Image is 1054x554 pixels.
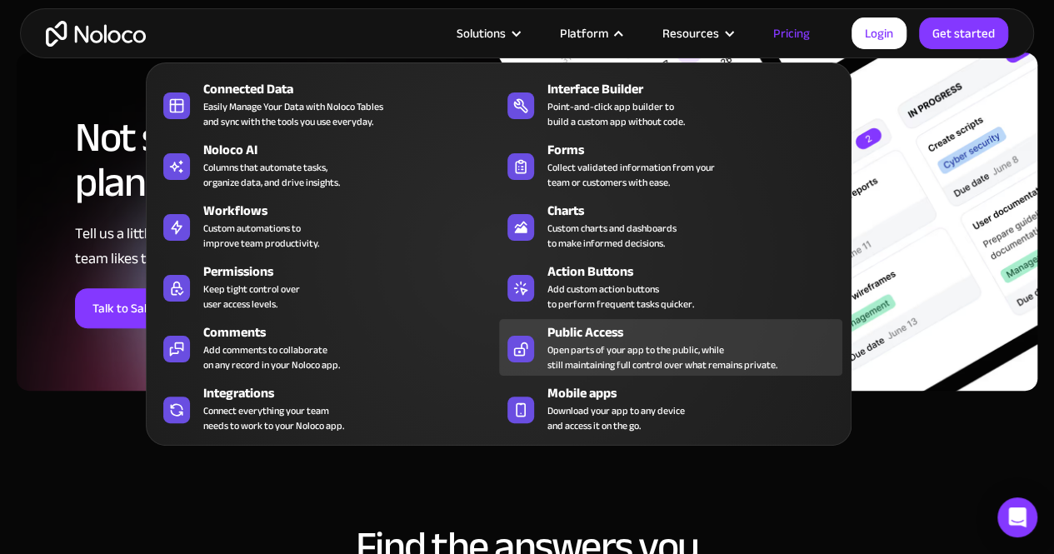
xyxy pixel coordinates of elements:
a: Connected DataEasily Manage Your Data with Noloco Tablesand sync with the tools you use everyday. [155,76,498,132]
a: Noloco AIColumns that automate tasks,organize data, and drive insights. [155,137,498,193]
div: Forms [547,140,850,160]
a: Interface BuilderPoint-and-click app builder tobuild a custom app without code. [499,76,842,132]
div: Connected Data [203,79,506,99]
div: Collect validated information from your team or customers with ease. [547,160,715,190]
a: PermissionsKeep tight control overuser access levels. [155,258,498,315]
div: Tell us a little about your business, your goals, and the way your team likes to work, and we’ll ... [75,222,496,272]
a: Pricing [752,22,831,44]
div: Solutions [457,22,506,44]
div: Workflows [203,201,506,221]
div: Easily Manage Your Data with Noloco Tables and sync with the tools you use everyday. [203,99,383,129]
h2: Not sure which pricing plan is right for you? [75,115,496,205]
a: Action ButtonsAdd custom action buttonsto perform frequent tasks quicker. [499,258,842,315]
div: Custom charts and dashboards to make informed decisions. [547,221,677,251]
a: FormsCollect validated information from yourteam or customers with ease. [499,137,842,193]
div: Noloco AI [203,140,506,160]
a: ChartsCustom charts and dashboardsto make informed decisions. [499,197,842,254]
a: WorkflowsCustom automations toimprove team productivity. [155,197,498,254]
div: Open Intercom Messenger [997,497,1037,537]
div: Resources [642,22,752,44]
a: Mobile appsDownload your app to any deviceand access it on the go. [499,380,842,437]
div: Platform [560,22,608,44]
span: Download your app to any device and access it on the go. [547,403,685,433]
div: Public Access [547,322,850,342]
div: Action Buttons [547,262,850,282]
div: Interface Builder [547,79,850,99]
a: home [46,21,146,47]
div: Columns that automate tasks, organize data, and drive insights. [203,160,340,190]
div: Integrations [203,383,506,403]
div: Point-and-click app builder to build a custom app without code. [547,99,685,129]
div: Resources [662,22,719,44]
div: Add custom action buttons to perform frequent tasks quicker. [547,282,694,312]
a: Public AccessOpen parts of your app to the public, whilestill maintaining full control over what ... [499,319,842,376]
div: Comments [203,322,506,342]
a: Get started [919,17,1008,49]
div: Connect everything your team needs to work to your Noloco app. [203,403,344,433]
div: Mobile apps [547,383,850,403]
div: Custom automations to improve team productivity. [203,221,319,251]
a: Talk to Sales [75,288,177,328]
a: CommentsAdd comments to collaborateon any record in your Noloco app. [155,319,498,376]
nav: Platform [146,39,852,446]
div: Permissions [203,262,506,282]
div: Platform [539,22,642,44]
div: Charts [547,201,850,221]
div: Add comments to collaborate on any record in your Noloco app. [203,342,340,372]
a: Login [852,17,907,49]
div: Open parts of your app to the public, while still maintaining full control over what remains priv... [547,342,777,372]
a: IntegrationsConnect everything your teamneeds to work to your Noloco app. [155,380,498,437]
div: Solutions [436,22,539,44]
div: Keep tight control over user access levels. [203,282,300,312]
